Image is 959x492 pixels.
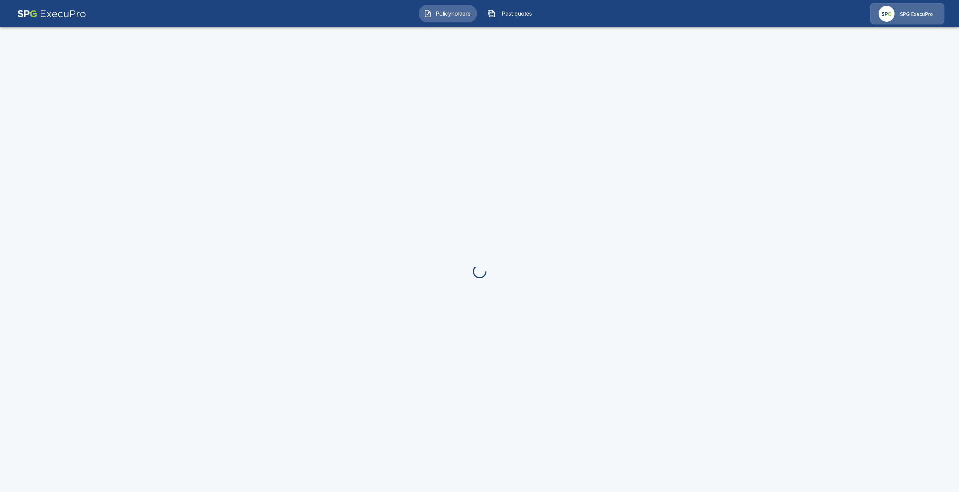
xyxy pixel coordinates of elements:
[900,11,933,18] p: SPG ExecuPro
[498,10,536,18] span: Past quotes
[870,3,944,24] a: Agency IconSPG ExecuPro
[17,3,86,24] img: AA Logo
[419,5,477,22] button: Policyholders IconPolicyholders
[482,5,541,22] button: Past quotes IconPast quotes
[487,10,496,18] img: Past quotes Icon
[424,10,432,18] img: Policyholders Icon
[879,6,895,22] img: Agency Icon
[435,10,472,18] span: Policyholders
